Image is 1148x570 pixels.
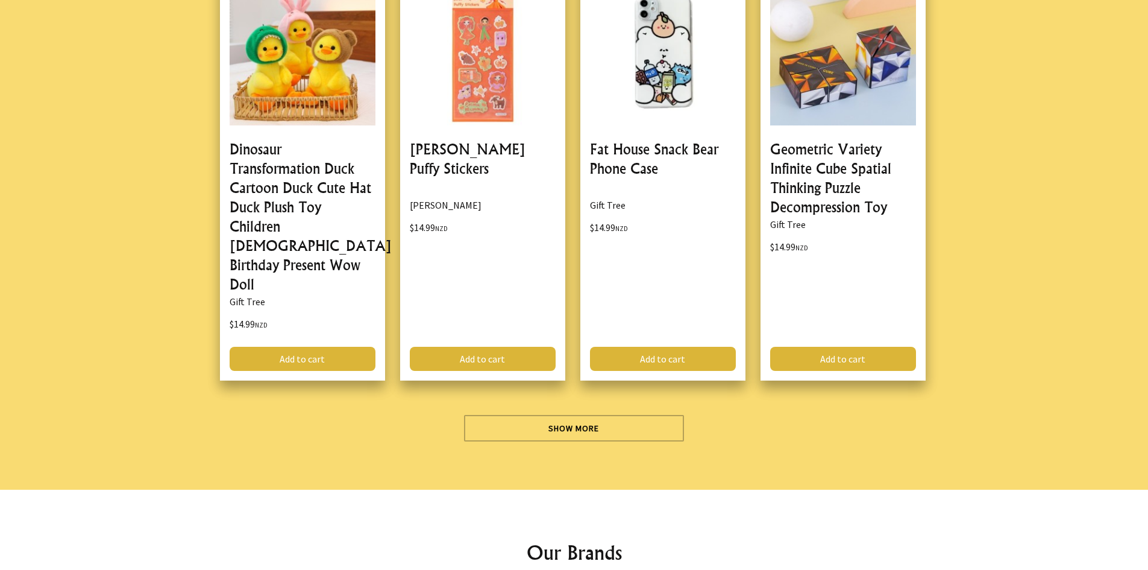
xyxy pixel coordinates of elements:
a: Add to cart [770,347,916,371]
a: Add to cart [590,347,736,371]
h2: Our Brands [218,538,931,567]
a: Add to cart [230,347,375,371]
a: Show More [464,415,684,442]
a: Add to cart [410,347,556,371]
